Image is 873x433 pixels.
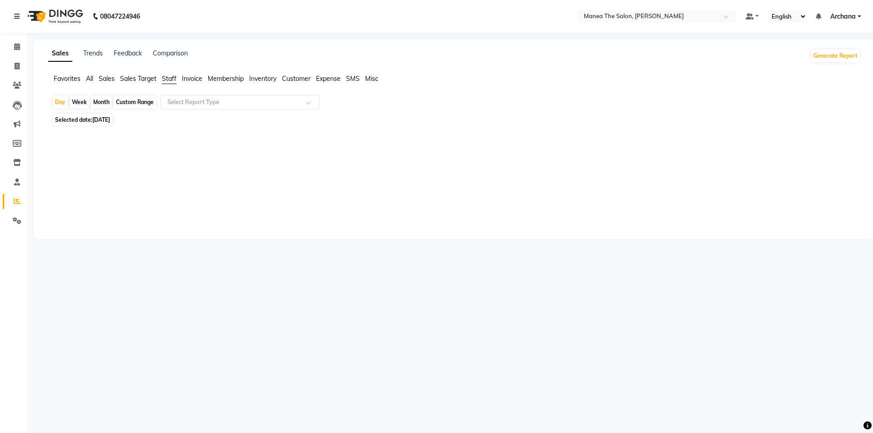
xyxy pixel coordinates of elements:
[99,75,115,83] span: Sales
[830,12,856,21] span: Archana
[811,50,860,62] button: Generate Report
[70,96,89,109] div: Week
[249,75,276,83] span: Inventory
[316,75,341,83] span: Expense
[23,4,85,29] img: logo
[83,49,103,57] a: Trends
[114,49,142,57] a: Feedback
[53,114,112,125] span: Selected date:
[86,75,93,83] span: All
[365,75,378,83] span: Misc
[54,75,80,83] span: Favorites
[100,4,140,29] b: 08047224946
[120,75,156,83] span: Sales Target
[92,116,110,123] span: [DATE]
[208,75,244,83] span: Membership
[91,96,112,109] div: Month
[282,75,311,83] span: Customer
[162,75,176,83] span: Staff
[48,45,72,62] a: Sales
[182,75,202,83] span: Invoice
[114,96,156,109] div: Custom Range
[346,75,360,83] span: SMS
[153,49,188,57] a: Comparison
[53,96,68,109] div: Day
